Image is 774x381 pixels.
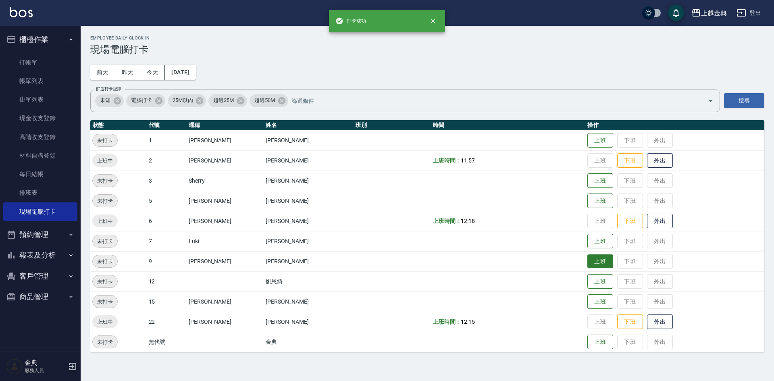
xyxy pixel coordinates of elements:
[147,211,187,231] td: 6
[264,150,354,171] td: [PERSON_NAME]
[96,86,121,92] label: 篩選打卡記錄
[585,120,764,131] th: 操作
[3,29,77,50] button: 櫃檯作業
[115,65,140,80] button: 昨天
[701,8,727,18] div: 上越金典
[147,312,187,332] td: 22
[3,266,77,287] button: 客戶管理
[93,177,117,185] span: 未打卡
[93,136,117,145] span: 未打卡
[250,96,280,104] span: 超過50M
[187,291,264,312] td: [PERSON_NAME]
[187,150,264,171] td: [PERSON_NAME]
[92,318,118,326] span: 上班中
[3,183,77,202] a: 排班表
[3,72,77,90] a: 帳單列表
[3,146,77,165] a: 材料自購登錄
[165,65,196,80] button: [DATE]
[90,44,764,55] h3: 現場電腦打卡
[264,191,354,211] td: [PERSON_NAME]
[354,120,431,131] th: 班別
[147,291,187,312] td: 15
[617,153,643,168] button: 下班
[587,335,613,350] button: 上班
[187,120,264,131] th: 暱稱
[264,211,354,231] td: [PERSON_NAME]
[431,120,585,131] th: 時間
[688,5,730,21] button: 上越金典
[187,251,264,271] td: [PERSON_NAME]
[25,359,66,367] h5: 金典
[733,6,764,21] button: 登出
[704,94,717,107] button: Open
[92,156,118,165] span: 上班中
[93,237,117,246] span: 未打卡
[90,65,115,80] button: 前天
[461,157,475,164] span: 11:57
[264,291,354,312] td: [PERSON_NAME]
[93,338,117,346] span: 未打卡
[587,274,613,289] button: 上班
[147,120,187,131] th: 代號
[264,120,354,131] th: 姓名
[147,150,187,171] td: 2
[461,319,475,325] span: 12:15
[126,96,157,104] span: 電腦打卡
[264,271,354,291] td: 劉恩綺
[168,94,206,107] div: 25M以內
[140,65,165,80] button: 今天
[668,5,684,21] button: save
[264,251,354,271] td: [PERSON_NAME]
[3,53,77,72] a: 打帳單
[147,130,187,150] td: 1
[93,277,117,286] span: 未打卡
[424,12,442,30] button: close
[95,96,115,104] span: 未知
[187,130,264,150] td: [PERSON_NAME]
[3,90,77,109] a: 掛單列表
[187,312,264,332] td: [PERSON_NAME]
[147,271,187,291] td: 12
[647,214,673,229] button: 外出
[433,157,461,164] b: 上班時間：
[93,298,117,306] span: 未打卡
[587,234,613,249] button: 上班
[147,171,187,191] td: 3
[147,251,187,271] td: 9
[208,94,247,107] div: 超過25M
[250,94,288,107] div: 超過50M
[724,93,764,108] button: 搜尋
[617,214,643,229] button: 下班
[433,319,461,325] b: 上班時間：
[289,94,694,108] input: 篩選條件
[433,218,461,224] b: 上班時間：
[93,257,117,266] span: 未打卡
[461,218,475,224] span: 12:18
[617,314,643,329] button: 下班
[264,130,354,150] td: [PERSON_NAME]
[3,165,77,183] a: 每日結帳
[147,332,187,352] td: 無代號
[3,224,77,245] button: 預約管理
[3,128,77,146] a: 高階收支登錄
[587,173,613,188] button: 上班
[264,231,354,251] td: [PERSON_NAME]
[3,109,77,127] a: 現金收支登錄
[10,7,33,17] img: Logo
[647,153,673,168] button: 外出
[147,231,187,251] td: 7
[92,217,118,225] span: 上班中
[587,254,613,269] button: 上班
[6,358,23,375] img: Person
[335,17,366,25] span: 打卡成功
[264,332,354,352] td: 金典
[3,286,77,307] button: 商品管理
[264,171,354,191] td: [PERSON_NAME]
[647,314,673,329] button: 外出
[587,133,613,148] button: 上班
[187,171,264,191] td: Sherry
[25,367,66,374] p: 服務人員
[187,191,264,211] td: [PERSON_NAME]
[264,312,354,332] td: [PERSON_NAME]
[126,94,165,107] div: 電腦打卡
